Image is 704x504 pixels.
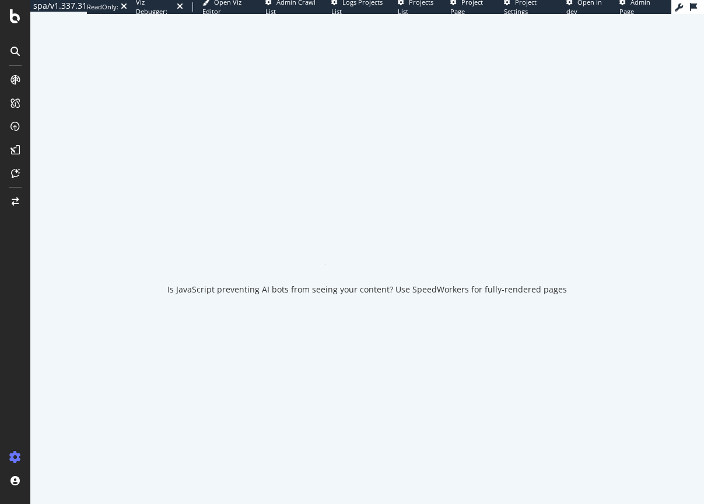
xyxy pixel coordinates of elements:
[325,223,409,265] div: animation
[87,2,118,12] div: ReadOnly:
[167,284,567,295] div: Is JavaScript preventing AI bots from seeing your content? Use SpeedWorkers for fully-rendered pages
